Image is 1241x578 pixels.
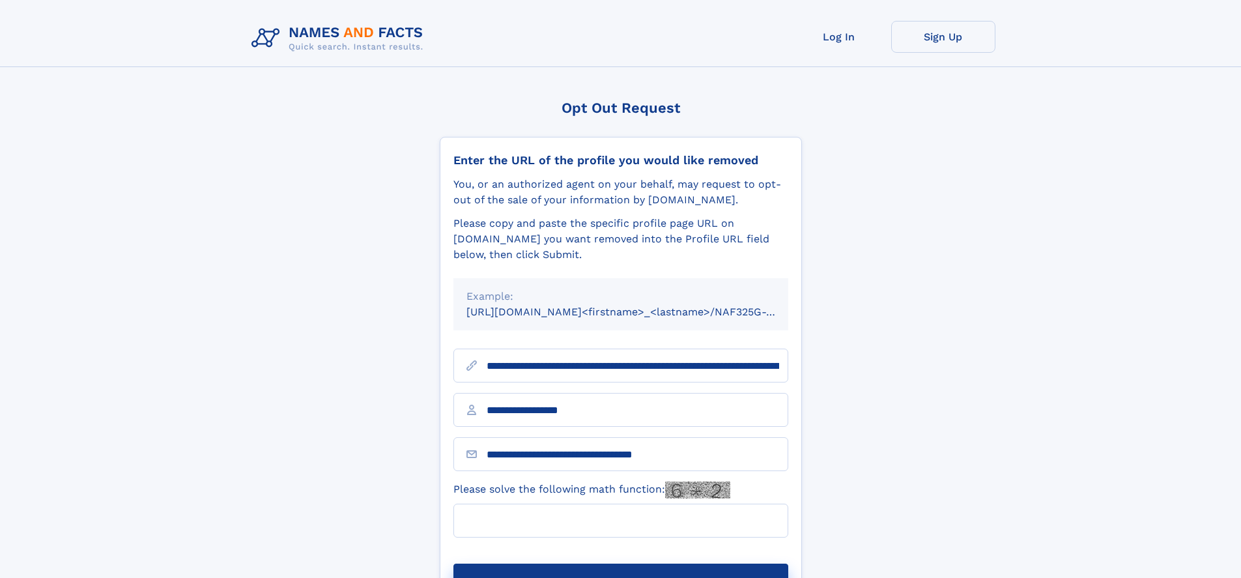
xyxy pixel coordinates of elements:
[466,289,775,304] div: Example:
[453,177,788,208] div: You, or an authorized agent on your behalf, may request to opt-out of the sale of your informatio...
[453,153,788,167] div: Enter the URL of the profile you would like removed
[787,21,891,53] a: Log In
[891,21,995,53] a: Sign Up
[453,482,730,499] label: Please solve the following math function:
[246,21,434,56] img: Logo Names and Facts
[440,100,802,116] div: Opt Out Request
[466,306,813,318] small: [URL][DOMAIN_NAME]<firstname>_<lastname>/NAF325G-xxxxxxxx
[453,216,788,263] div: Please copy and paste the specific profile page URL on [DOMAIN_NAME] you want removed into the Pr...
